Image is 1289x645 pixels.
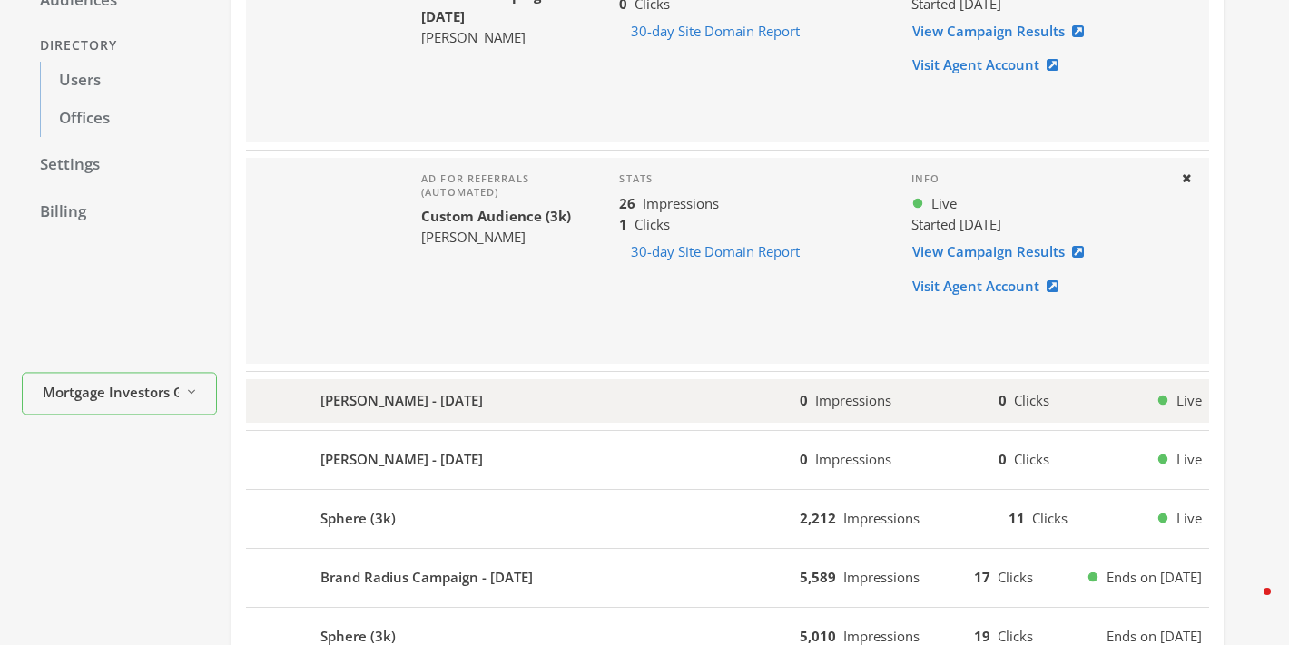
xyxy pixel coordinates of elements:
[40,100,217,138] a: Offices
[911,15,1096,48] a: View Campaign Results
[320,449,483,470] b: [PERSON_NAME] - [DATE]
[1176,390,1202,411] span: Live
[911,48,1070,82] a: Visit Agent Account
[421,227,590,248] div: [PERSON_NAME]
[999,391,1007,409] b: 0
[421,172,590,199] h4: Ad for referrals (automated)
[1176,508,1202,529] span: Live
[1176,449,1202,470] span: Live
[22,373,217,415] button: Mortgage Investors Group- MIG
[643,194,719,212] span: Impressions
[246,438,1209,482] button: [PERSON_NAME] - [DATE]0Impressions0ClicksLive
[999,450,1007,468] b: 0
[843,568,920,586] span: Impressions
[1014,450,1049,468] span: Clicks
[1009,509,1025,527] b: 11
[619,15,812,48] button: 30-day Site Domain Report
[931,193,957,214] span: Live
[998,627,1033,645] span: Clicks
[246,556,1209,600] button: Brand Radius Campaign - [DATE]5,589Impressions17ClicksEnds on [DATE]
[800,391,808,409] b: 0
[40,62,217,100] a: Users
[246,497,1209,541] button: Sphere (3k)2,212Impressions11ClicksLive
[619,194,635,212] b: 26
[974,568,990,586] b: 17
[1014,391,1049,409] span: Clicks
[800,450,808,468] b: 0
[22,193,217,231] a: Billing
[843,627,920,645] span: Impressions
[1032,509,1068,527] span: Clicks
[911,214,1166,235] div: Started [DATE]
[619,215,627,233] b: 1
[911,172,1166,185] h4: Info
[815,391,891,409] span: Impressions
[43,382,179,403] span: Mortgage Investors Group- MIG
[22,146,217,184] a: Settings
[974,627,990,645] b: 19
[998,568,1033,586] span: Clicks
[421,207,571,225] b: Custom Audience (3k)
[619,172,881,185] h4: Stats
[800,627,836,645] b: 5,010
[1227,583,1271,627] iframe: Intercom live chat
[800,568,836,586] b: 5,589
[815,450,891,468] span: Impressions
[911,235,1096,269] a: View Campaign Results
[635,215,670,233] span: Clicks
[246,379,1209,423] button: [PERSON_NAME] - [DATE]0Impressions0ClicksLive
[1107,567,1202,588] span: Ends on [DATE]
[843,509,920,527] span: Impressions
[911,269,1070,303] a: Visit Agent Account
[619,235,812,269] button: 30-day Site Domain Report
[800,509,836,527] b: 2,212
[421,27,590,48] div: [PERSON_NAME]
[320,508,396,529] b: Sphere (3k)
[320,390,483,411] b: [PERSON_NAME] - [DATE]
[22,29,217,63] div: Directory
[320,567,533,588] b: Brand Radius Campaign - [DATE]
